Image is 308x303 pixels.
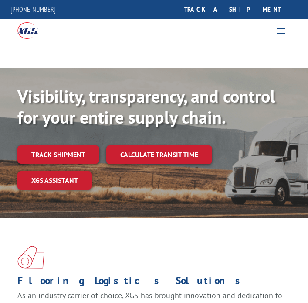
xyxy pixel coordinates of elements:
img: xgs-icon-total-supply-chain-intelligence-red [17,246,44,269]
a: XGS ASSISTANT [17,171,92,190]
a: Calculate transit time [106,145,212,164]
b: Visibility, transparency, and control for your entire supply chain. [17,85,275,128]
h1: Flooring Logistics Solutions [17,275,284,290]
a: [PHONE_NUMBER] [10,5,56,14]
a: Track shipment [17,145,99,164]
